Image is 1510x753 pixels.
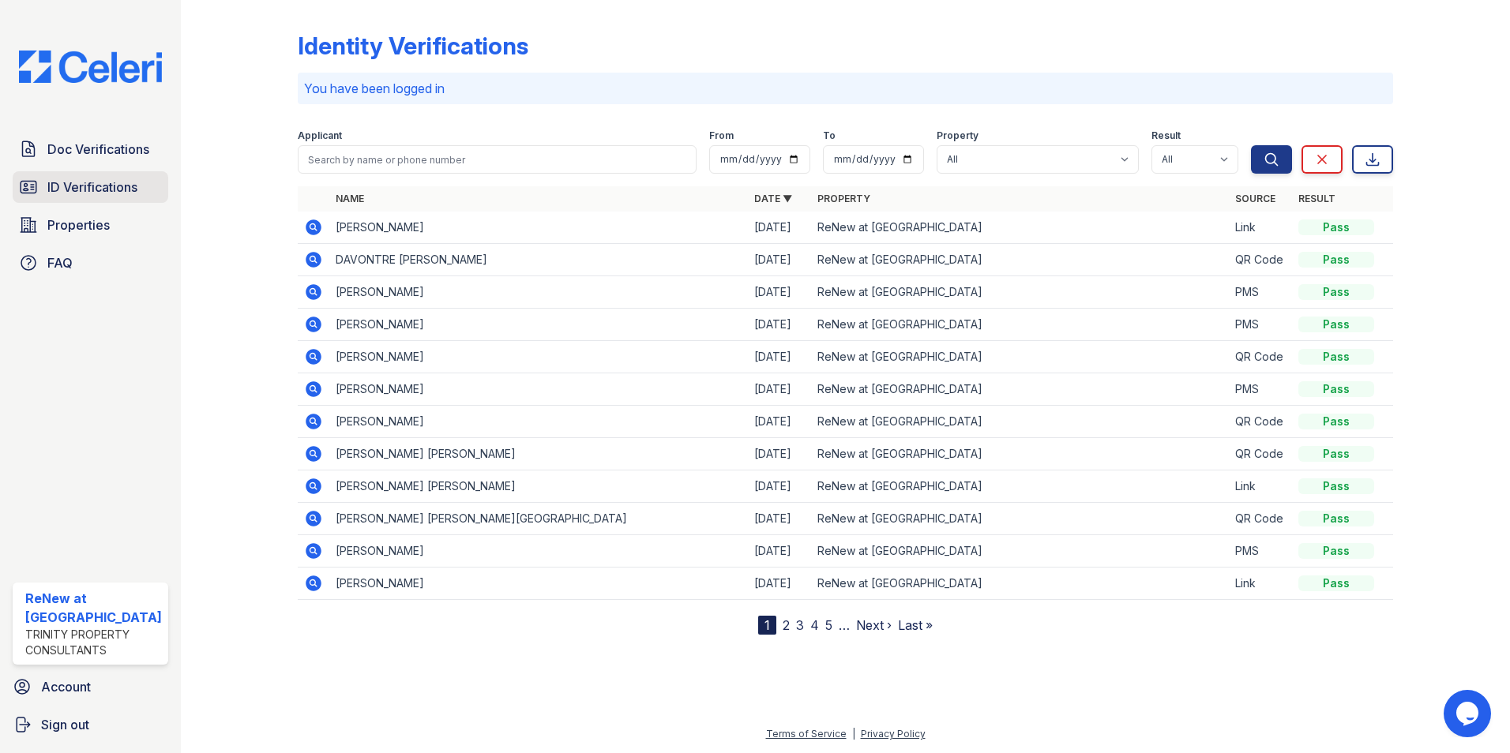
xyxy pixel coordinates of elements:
a: 2 [783,617,790,633]
span: Sign out [41,715,89,734]
td: [DATE] [748,309,811,341]
div: | [852,728,855,740]
label: Applicant [298,129,342,142]
div: Pass [1298,575,1374,591]
div: Pass [1298,414,1374,429]
div: 1 [758,616,776,635]
label: To [823,129,836,142]
a: Terms of Service [766,728,847,740]
td: PMS [1229,373,1292,406]
a: ID Verifications [13,171,168,203]
span: Properties [47,215,110,234]
td: [DATE] [748,503,811,535]
a: Date ▼ [754,193,792,204]
td: Link [1229,212,1292,244]
td: ReNew at [GEOGRAPHIC_DATA] [811,568,1230,600]
span: ID Verifications [47,178,137,197]
td: [PERSON_NAME] [PERSON_NAME] [329,470,748,503]
td: ReNew at [GEOGRAPHIC_DATA] [811,276,1230,309]
a: Next › [856,617,892,633]
td: ReNew at [GEOGRAPHIC_DATA] [811,470,1230,503]
a: Name [336,193,364,204]
div: Pass [1298,284,1374,300]
a: Privacy Policy [861,728,926,740]
td: ReNew at [GEOGRAPHIC_DATA] [811,341,1230,373]
div: Pass [1298,317,1374,332]
td: [DATE] [748,406,811,438]
td: QR Code [1229,406,1292,438]
td: [DATE] [748,212,811,244]
td: [PERSON_NAME] [PERSON_NAME][GEOGRAPHIC_DATA] [329,503,748,535]
td: [PERSON_NAME] [329,373,748,406]
td: ReNew at [GEOGRAPHIC_DATA] [811,503,1230,535]
td: DAVONTRE [PERSON_NAME] [329,244,748,276]
td: [PERSON_NAME] [329,406,748,438]
td: [DATE] [748,276,811,309]
td: [DATE] [748,373,811,406]
div: Pass [1298,349,1374,365]
td: [DATE] [748,341,811,373]
a: Properties [13,209,168,241]
a: 4 [810,617,819,633]
span: … [839,616,850,635]
td: ReNew at [GEOGRAPHIC_DATA] [811,244,1230,276]
span: Account [41,677,91,696]
a: Doc Verifications [13,133,168,165]
td: [PERSON_NAME] [329,309,748,341]
td: QR Code [1229,341,1292,373]
td: [PERSON_NAME] [329,276,748,309]
div: Identity Verifications [298,32,528,60]
a: FAQ [13,247,168,279]
td: [PERSON_NAME] [329,535,748,568]
td: [DATE] [748,535,811,568]
td: ReNew at [GEOGRAPHIC_DATA] [811,438,1230,470]
p: You have been logged in [304,79,1388,98]
td: Link [1229,470,1292,503]
td: [PERSON_NAME] [329,568,748,600]
a: 5 [825,617,832,633]
td: [DATE] [748,568,811,600]
img: CE_Logo_Blue-a8612792a0a2168367f1c8372b55b34899dd931a85d93a1a3d3e32e68fde9ad4.png [6,51,175,83]
div: Pass [1298,511,1374,526]
td: [DATE] [748,244,811,276]
td: Link [1229,568,1292,600]
div: Pass [1298,478,1374,494]
input: Search by name or phone number [298,145,697,174]
div: Pass [1298,543,1374,559]
span: FAQ [47,253,73,272]
td: ReNew at [GEOGRAPHIC_DATA] [811,535,1230,568]
td: [PERSON_NAME] [329,212,748,244]
td: ReNew at [GEOGRAPHIC_DATA] [811,406,1230,438]
div: Pass [1298,446,1374,462]
a: Source [1235,193,1275,204]
td: [PERSON_NAME] [329,341,748,373]
div: ReNew at [GEOGRAPHIC_DATA] [25,589,162,627]
label: Property [937,129,978,142]
a: Sign out [6,709,175,740]
td: PMS [1229,276,1292,309]
a: Property [817,193,870,204]
a: Last » [898,617,933,633]
td: QR Code [1229,244,1292,276]
td: [DATE] [748,438,811,470]
td: [PERSON_NAME] [PERSON_NAME] [329,438,748,470]
label: Result [1151,129,1181,142]
td: QR Code [1229,438,1292,470]
div: Pass [1298,381,1374,397]
div: Pass [1298,252,1374,268]
td: [DATE] [748,470,811,503]
div: Pass [1298,219,1374,235]
td: PMS [1229,309,1292,341]
td: PMS [1229,535,1292,568]
label: From [709,129,734,142]
a: Account [6,671,175,702]
td: ReNew at [GEOGRAPHIC_DATA] [811,373,1230,406]
td: ReNew at [GEOGRAPHIC_DATA] [811,309,1230,341]
a: 3 [796,617,804,633]
td: ReNew at [GEOGRAPHIC_DATA] [811,212,1230,244]
iframe: chat widget [1444,690,1494,737]
span: Doc Verifications [47,140,149,159]
a: Result [1298,193,1335,204]
td: QR Code [1229,503,1292,535]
